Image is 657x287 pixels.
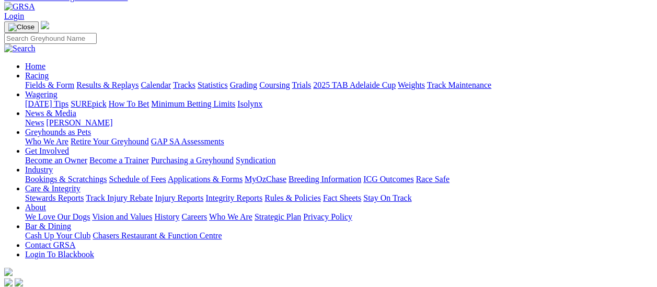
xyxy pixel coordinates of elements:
a: Calendar [141,81,171,89]
div: Wagering [25,99,653,109]
a: Login To Blackbook [25,250,94,259]
a: Vision and Values [92,212,152,221]
a: Syndication [236,156,275,165]
a: Wagering [25,90,57,99]
a: Isolynx [237,99,262,108]
div: News & Media [25,118,653,128]
a: Track Maintenance [427,81,491,89]
button: Toggle navigation [4,21,39,33]
a: Racing [25,71,49,80]
a: Injury Reports [155,193,203,202]
a: News [25,118,44,127]
img: twitter.svg [15,278,23,286]
a: [DATE] Tips [25,99,68,108]
a: Home [25,62,45,71]
div: Get Involved [25,156,653,165]
img: logo-grsa-white.png [4,268,13,276]
img: GRSA [4,2,35,12]
a: Breeding Information [289,175,361,183]
a: Who We Are [25,137,68,146]
a: Results & Replays [76,81,139,89]
a: News & Media [25,109,76,118]
a: Stay On Track [363,193,411,202]
a: Who We Are [209,212,252,221]
a: Rules & Policies [264,193,321,202]
a: Care & Integrity [25,184,80,193]
a: MyOzChase [245,175,286,183]
div: Care & Integrity [25,193,653,203]
a: Retire Your Greyhound [71,137,149,146]
a: GAP SA Assessments [151,137,224,146]
a: SUREpick [71,99,106,108]
a: Schedule of Fees [109,175,166,183]
a: Tracks [173,81,195,89]
a: Bar & Dining [25,222,71,231]
a: Become a Trainer [89,156,149,165]
a: Applications & Forms [168,175,243,183]
a: Fields & Form [25,81,74,89]
a: Strategic Plan [255,212,301,221]
a: Become an Owner [25,156,87,165]
input: Search [4,33,97,44]
img: Search [4,44,36,53]
a: History [154,212,179,221]
a: 2025 TAB Adelaide Cup [313,81,396,89]
img: facebook.svg [4,278,13,286]
a: Greyhounds as Pets [25,128,91,136]
a: Chasers Restaurant & Function Centre [93,231,222,240]
div: About [25,212,653,222]
a: Weights [398,81,425,89]
a: Trials [292,81,311,89]
a: ICG Outcomes [363,175,413,183]
a: About [25,203,46,212]
a: How To Bet [109,99,149,108]
a: Coursing [259,81,290,89]
a: Track Injury Rebate [86,193,153,202]
a: Fact Sheets [323,193,361,202]
img: logo-grsa-white.png [41,21,49,29]
a: Login [4,12,24,20]
a: Get Involved [25,146,69,155]
a: Privacy Policy [303,212,352,221]
a: Industry [25,165,53,174]
img: Close [8,23,34,31]
a: [PERSON_NAME] [46,118,112,127]
a: We Love Our Dogs [25,212,90,221]
a: Stewards Reports [25,193,84,202]
a: Grading [230,81,257,89]
a: Minimum Betting Limits [151,99,235,108]
a: Careers [181,212,207,221]
a: Statistics [198,81,228,89]
div: Bar & Dining [25,231,653,240]
div: Racing [25,81,653,90]
a: Bookings & Scratchings [25,175,107,183]
a: Integrity Reports [205,193,262,202]
a: Cash Up Your Club [25,231,90,240]
div: Greyhounds as Pets [25,137,653,146]
a: Purchasing a Greyhound [151,156,234,165]
div: Industry [25,175,653,184]
a: Race Safe [416,175,449,183]
a: Contact GRSA [25,240,75,249]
